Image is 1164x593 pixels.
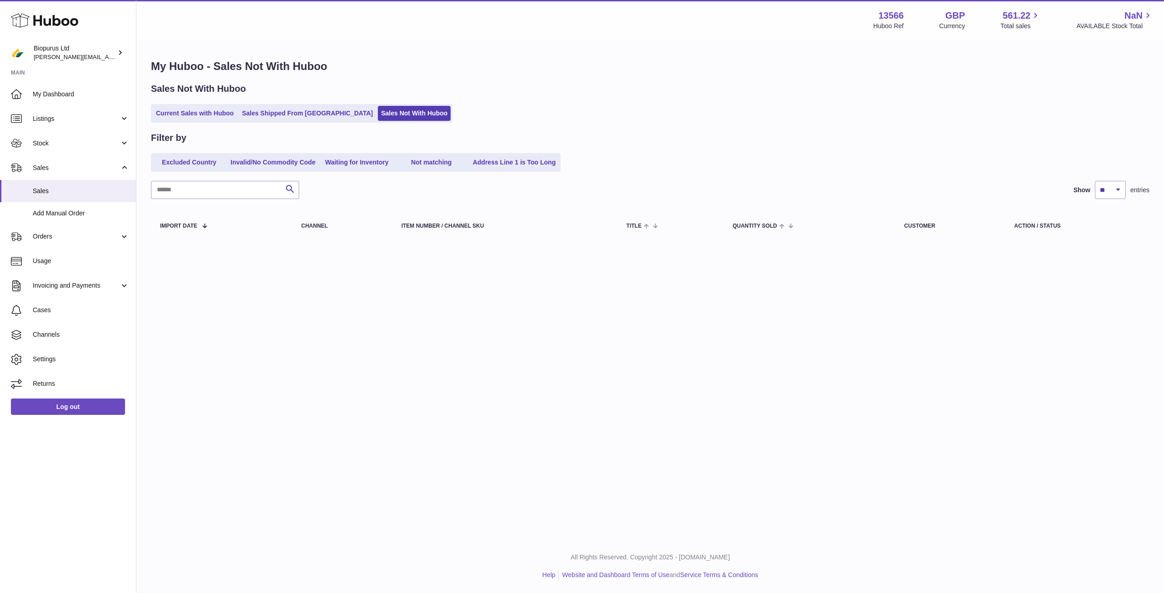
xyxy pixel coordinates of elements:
span: Total sales [1000,22,1041,30]
span: Title [627,223,642,229]
strong: GBP [945,10,965,22]
span: Quantity Sold [733,223,777,229]
span: Import date [160,223,197,229]
img: peter@biopurus.co.uk [11,46,25,60]
a: Invalid/No Commodity Code [227,155,319,170]
a: Sales Shipped From [GEOGRAPHIC_DATA] [239,106,376,121]
a: Not matching [395,155,468,170]
span: Cases [33,306,129,314]
span: Orders [33,232,120,241]
p: All Rights Reserved. Copyright 2025 - [DOMAIN_NAME] [144,553,1157,562]
label: Show [1074,186,1090,194]
div: Channel [301,223,383,229]
a: Address Line 1 is Too Long [470,155,559,170]
span: 561.22 [1003,10,1030,22]
h2: Filter by [151,132,186,144]
strong: 13566 [878,10,904,22]
span: Channels [33,330,129,339]
span: Sales [33,164,120,172]
a: Excluded Country [153,155,226,170]
div: Currency [939,22,965,30]
div: Action / Status [1014,223,1140,229]
span: My Dashboard [33,90,129,99]
a: Help [542,571,556,578]
span: Invoicing and Payments [33,281,120,290]
div: Biopurus Ltd [34,44,115,61]
a: Current Sales with Huboo [153,106,237,121]
h1: My Huboo - Sales Not With Huboo [151,59,1149,74]
span: Stock [33,139,120,148]
a: Log out [11,399,125,415]
span: Returns [33,379,129,388]
span: AVAILABLE Stock Total [1076,22,1153,30]
div: Item Number / Channel SKU [401,223,608,229]
li: and [559,571,758,579]
span: NaN [1124,10,1143,22]
div: Customer [904,223,996,229]
span: Usage [33,257,129,265]
a: Waiting for Inventory [321,155,393,170]
a: Website and Dashboard Terms of Use [562,571,669,578]
span: Sales [33,187,129,195]
span: Settings [33,355,129,364]
span: Add Manual Order [33,209,129,218]
a: Sales Not With Huboo [378,106,451,121]
span: Listings [33,115,120,123]
div: Huboo Ref [873,22,904,30]
a: Service Terms & Conditions [680,571,758,578]
span: entries [1130,186,1149,194]
span: [PERSON_NAME][EMAIL_ADDRESS][DOMAIN_NAME] [34,53,182,60]
a: 561.22 Total sales [1000,10,1041,30]
h2: Sales Not With Huboo [151,83,246,95]
a: NaN AVAILABLE Stock Total [1076,10,1153,30]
